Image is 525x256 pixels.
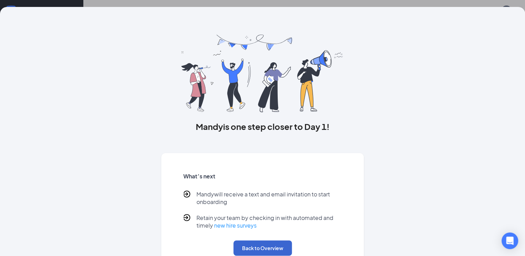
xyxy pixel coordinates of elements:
[196,214,342,229] p: Retain your team by checking in with automated and timely
[181,35,343,112] img: you are all set
[214,222,257,229] a: new hire surveys
[233,240,292,256] button: Back to Overview
[183,173,342,180] h5: What’s next
[161,121,364,132] h3: Mandy is one step closer to Day 1!
[501,232,518,249] div: Open Intercom Messenger
[196,191,342,206] p: Mandy will receive a text and email invitation to start onboarding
